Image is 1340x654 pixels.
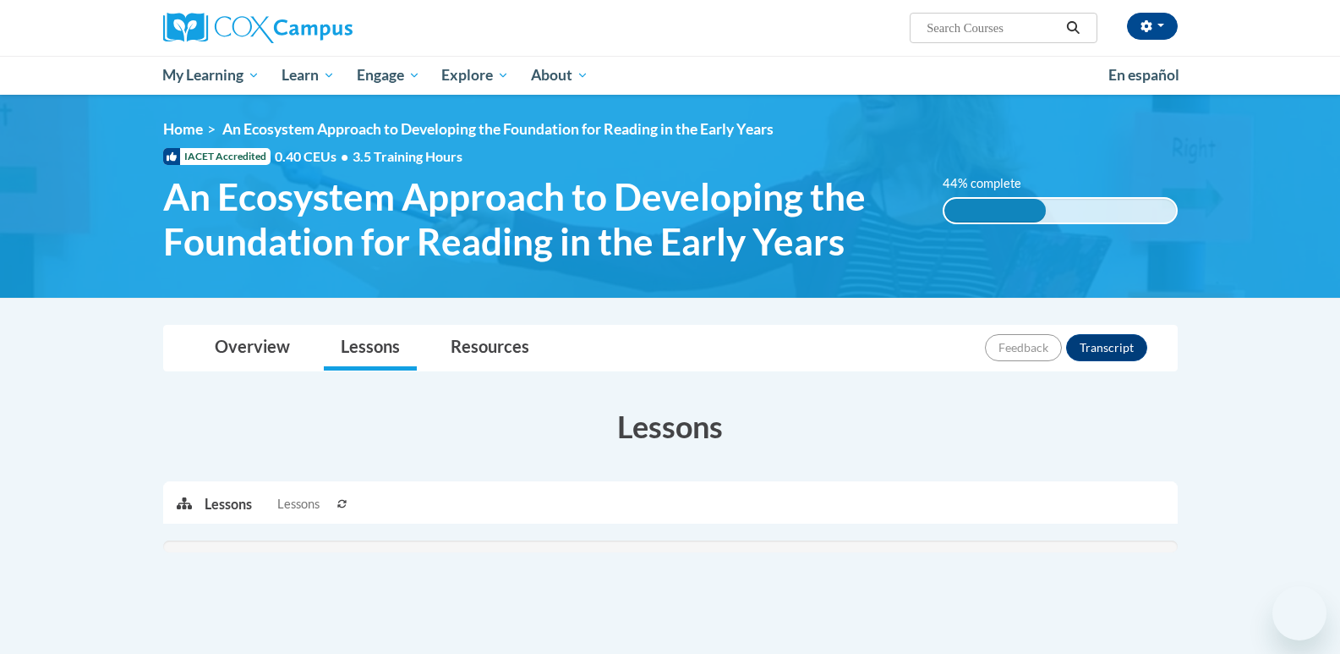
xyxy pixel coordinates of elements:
span: • [341,148,348,164]
button: Search [1060,18,1086,38]
a: Engage [346,56,431,95]
span: 0.40 CEUs [275,147,353,166]
button: Transcript [1066,334,1147,361]
span: Explore [441,65,509,85]
span: En español [1108,66,1179,84]
iframe: Button to launch messaging window [1272,586,1326,640]
span: IACET Accredited [163,148,271,165]
a: Home [163,120,203,138]
button: Feedback [985,334,1062,361]
input: Search Courses [925,18,1060,38]
span: Learn [282,65,335,85]
a: Cox Campus [163,13,484,43]
a: Explore [430,56,520,95]
a: En español [1097,58,1190,93]
span: An Ecosystem Approach to Developing the Foundation for Reading in the Early Years [163,174,918,264]
a: Resources [434,326,546,371]
p: Lessons [205,495,252,514]
a: Learn [271,56,346,95]
div: 44% complete [944,199,1046,223]
img: Cox Campus [163,13,353,43]
a: About [520,56,599,95]
a: My Learning [152,56,271,95]
span: Lessons [277,495,320,514]
a: Lessons [324,326,417,371]
h3: Lessons [163,405,1178,448]
span: My Learning [162,65,260,85]
span: About [531,65,588,85]
span: Engage [357,65,420,85]
div: Main menu [138,56,1203,95]
label: 44% complete [943,174,1040,193]
span: 3.5 Training Hours [353,148,462,164]
button: Account Settings [1127,13,1178,40]
a: Overview [198,326,307,371]
span: An Ecosystem Approach to Developing the Foundation for Reading in the Early Years [222,120,774,138]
